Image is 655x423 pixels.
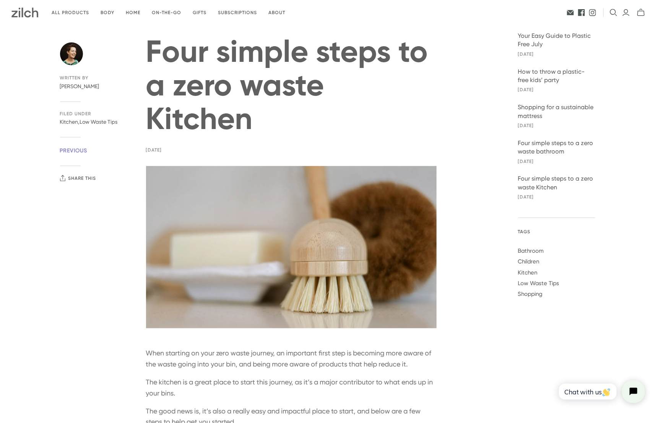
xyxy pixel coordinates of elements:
a: Low Waste Tips [518,280,559,287]
a: Four simple steps to a zero waste Kitchen [518,174,595,192]
a: Gifts [187,4,212,22]
span: Tags [518,229,595,235]
span: Filed under [60,111,119,117]
button: Open search [610,9,618,16]
label: [DATE] [146,147,162,153]
a: Children [518,258,540,265]
a: Low Waste Tips [80,119,118,125]
a: Subscriptions [212,4,263,22]
a: Bathroom [518,247,544,254]
a: Home [120,4,146,22]
a: Shopping [518,291,543,297]
iframe: Tidio Chat [551,374,652,410]
div: , [60,118,119,126]
span: Share this [68,176,96,181]
a: Previous [60,147,88,154]
a: Body [95,4,120,22]
h1: Four simple steps to a zero waste Kitchen [146,35,437,136]
button: mini-cart-toggle [635,8,647,17]
img: Rachel Sebastian [60,42,83,65]
span: [DATE] [518,123,595,129]
img: Zilch has done the hard yards and handpicked the best ethical and sustainable products for you an... [11,8,38,18]
a: About [263,4,291,22]
span: [DATE] [518,87,595,93]
a: Your Easy Guide to Plastic Free July [518,32,595,49]
a: Login [622,8,630,17]
p: When starting on your zero waste journey, an important first step is becoming more aware of the w... [146,348,437,370]
a: Shopping for a sustainable mattress [518,103,595,120]
a: All products [46,4,95,22]
a: Four simple steps to a zero waste bathroom [518,139,595,156]
span: Written by [60,75,119,81]
span: [PERSON_NAME] [60,83,119,90]
a: On-the-go [146,4,187,22]
a: Kitchen [60,119,78,125]
a: Kitchen [518,269,538,276]
p: The kitchen is a great place to start this journey, as it’s a major contributor to what ends up i... [146,377,437,399]
img: Four simple steps to a zero waste Kitchen [146,166,437,328]
span: [DATE] [518,194,595,200]
a: How to throw a plastic-free kids’ party [518,68,595,85]
button: Share this [60,175,96,181]
span: [DATE] [518,51,595,58]
span: [DATE] [518,158,595,165]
